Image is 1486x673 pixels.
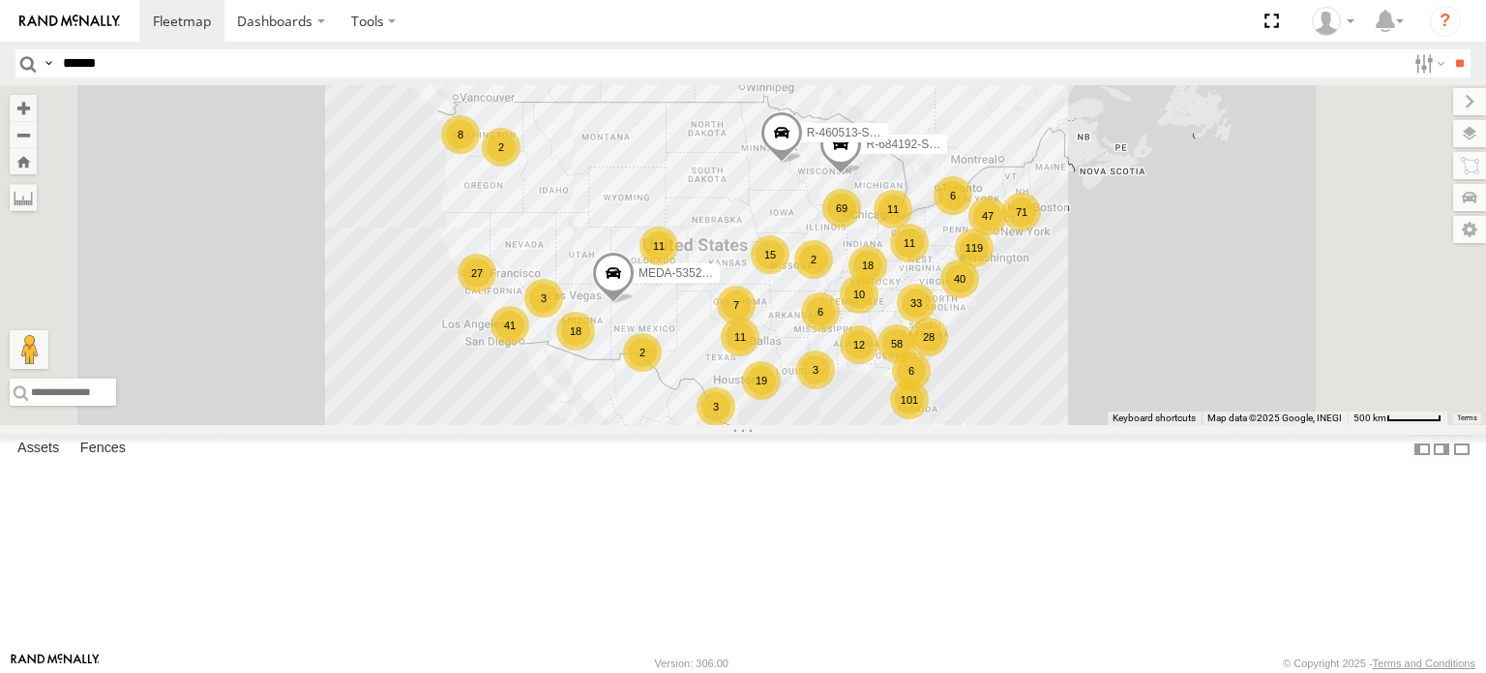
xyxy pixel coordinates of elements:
label: Fences [71,436,135,463]
button: Map Scale: 500 km per 53 pixels [1348,412,1447,425]
div: 71 [1002,193,1041,231]
div: 47 [968,197,1007,235]
div: © Copyright 2025 - [1283,658,1475,669]
div: 3 [697,387,735,426]
div: 101 [890,381,929,419]
div: 58 [877,324,916,363]
div: 2 [482,128,520,167]
div: 33 [897,284,936,322]
div: 11 [639,227,678,265]
div: 15 [751,235,789,274]
a: Terms and Conditions [1373,658,1475,669]
div: 10 [840,275,878,314]
span: 500 km [1353,413,1386,423]
div: 12 [840,325,878,364]
div: 119 [955,229,994,267]
button: Zoom in [10,95,37,121]
label: Dock Summary Table to the Left [1412,435,1432,463]
button: Drag Pegman onto the map to open Street View [10,330,48,369]
button: Zoom Home [10,148,37,174]
div: 7 [717,286,756,324]
label: Dock Summary Table to the Right [1432,435,1451,463]
button: Keyboard shortcuts [1113,412,1196,425]
label: Search Filter Options [1407,49,1448,77]
div: 27 [458,254,496,292]
div: 11 [721,318,759,356]
a: Visit our Website [11,654,100,673]
div: 28 [909,318,948,356]
label: Map Settings [1453,216,1486,243]
span: R-684192-Swing [866,138,952,151]
div: 19 [742,361,781,400]
img: rand-logo.svg [19,15,120,28]
div: 18 [848,246,887,285]
div: 6 [892,352,931,390]
label: Measure [10,184,37,211]
div: 2 [794,240,833,279]
span: Map data ©2025 Google, INEGI [1207,413,1342,423]
i: ? [1430,6,1461,37]
div: 41 [490,306,529,345]
div: 11 [874,190,912,229]
a: Terms (opens in new tab) [1457,414,1477,422]
div: 11 [890,224,929,262]
div: Courtney Crawford [1305,7,1361,36]
span: R-460513-Swing [807,126,893,139]
div: 6 [801,292,840,331]
div: 3 [796,351,835,389]
div: 3 [524,279,563,318]
div: 8 [441,115,480,154]
div: 6 [934,176,972,215]
div: Version: 306.00 [655,658,728,669]
label: Assets [8,436,69,463]
span: MEDA-535214-Roll [639,266,738,280]
div: 69 [822,189,861,228]
label: Search Query [41,49,56,77]
button: Zoom out [10,121,37,148]
div: 40 [940,260,979,298]
div: 18 [556,312,595,351]
div: 2 [623,333,662,372]
label: Hide Summary Table [1452,435,1471,463]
